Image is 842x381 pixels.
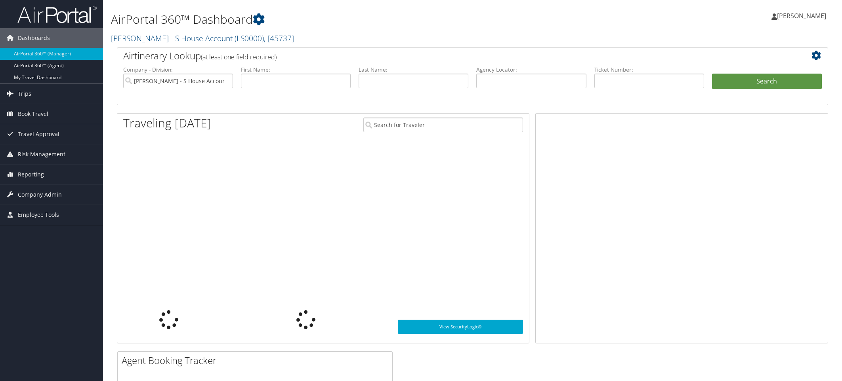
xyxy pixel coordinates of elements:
a: View SecurityLogic® [398,320,523,334]
h2: Agent Booking Tracker [122,354,392,367]
label: Ticket Number: [594,66,704,74]
a: [PERSON_NAME] - S House Account [111,33,294,44]
span: [PERSON_NAME] [777,11,826,20]
span: (at least one field required) [201,53,277,61]
label: Company - Division: [123,66,233,74]
span: Company Admin [18,185,62,205]
a: [PERSON_NAME] [771,4,834,28]
h1: AirPortal 360™ Dashboard [111,11,593,28]
label: Agency Locator: [476,66,586,74]
label: Last Name: [359,66,468,74]
span: ( LS0000 ) [235,33,264,44]
h1: Traveling [DATE] [123,115,211,131]
h2: Airtinerary Lookup [123,49,763,63]
button: Search [712,74,822,89]
span: Risk Management [18,144,65,164]
img: airportal-logo.png [17,5,97,24]
span: Dashboards [18,28,50,48]
span: , [ 45737 ] [264,33,294,44]
span: Trips [18,84,31,104]
span: Reporting [18,165,44,184]
label: First Name: [241,66,351,74]
input: Search for Traveler [363,118,523,132]
span: Employee Tools [18,205,59,225]
span: Book Travel [18,104,48,124]
span: Travel Approval [18,124,59,144]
